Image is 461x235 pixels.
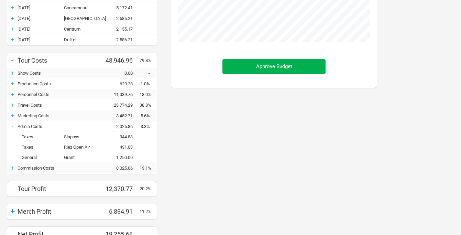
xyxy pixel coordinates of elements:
button: Approve Budget [222,59,326,74]
div: - [7,123,18,130]
div: + [7,102,18,108]
div: 1.0% [140,81,157,86]
div: Merch Profit [18,208,98,215]
div: 0.00 [98,71,140,76]
div: Neuchâtel [64,16,98,21]
div: 48,946.96 [98,57,140,64]
div: Production Costs [18,81,98,86]
div: 13.1% [140,165,157,171]
div: 01-Aug-25 [18,37,64,42]
div: Commission Costs [18,165,98,171]
div: Taxes [18,145,64,150]
div: 38.8% [140,103,157,108]
div: 2,586.21 [98,16,140,21]
div: Slappys [64,134,98,139]
div: Marketing Costs [18,113,98,118]
div: + [7,112,18,119]
div: 26-Jul-25 [18,5,64,10]
span: Approve Budget [256,63,292,70]
div: + [7,91,18,98]
div: Admin Costs [18,124,98,129]
div: Riez Open Air [64,145,98,150]
div: 6,884.91 [98,208,140,215]
div: Grant [64,155,98,160]
div: 12,370.77 [98,185,140,192]
div: General [18,155,64,160]
div: Personnel Costs [18,92,98,97]
div: 629.28 [98,81,140,86]
div: 2,586.21 [98,37,140,42]
div: + [7,36,18,43]
div: 3.3% [140,124,157,129]
div: + [7,15,18,22]
div: 344.83 [98,134,140,139]
div: 431.03 [98,145,140,150]
div: 20.2% [140,186,157,191]
div: 11.2% [140,209,157,214]
div: - [7,55,18,65]
div: 5.6% [140,113,157,118]
div: Centrum [64,26,98,32]
div: Concarneau [64,5,98,10]
div: 29-Jul-25 [18,16,64,21]
div: - [140,71,157,76]
div: + [7,164,18,171]
div: + [7,25,18,32]
div: 11,039.76 [98,92,140,97]
div: 2,025.86 [98,124,140,129]
div: 1,250.00 [98,155,140,160]
div: 31-Jul-25 [18,26,64,32]
div: Show Costs [18,71,98,76]
div: Tour Profit [18,185,98,192]
div: + [7,206,18,216]
div: 23,774.29 [98,103,140,108]
div: Tour Costs [18,57,98,64]
div: 8,025.06 [98,165,140,171]
div: 79.8% [140,58,157,63]
div: + [7,4,18,11]
div: 18.0% [140,92,157,97]
div: 3,452.71 [98,113,140,118]
div: Travel Costs [18,103,98,108]
div: Duffel [64,37,98,42]
div: + [7,70,18,76]
div: + [7,80,18,87]
div: Taxes [18,134,64,139]
div: 5,172.41 [98,5,140,10]
div: 2,155.17 [98,26,140,32]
